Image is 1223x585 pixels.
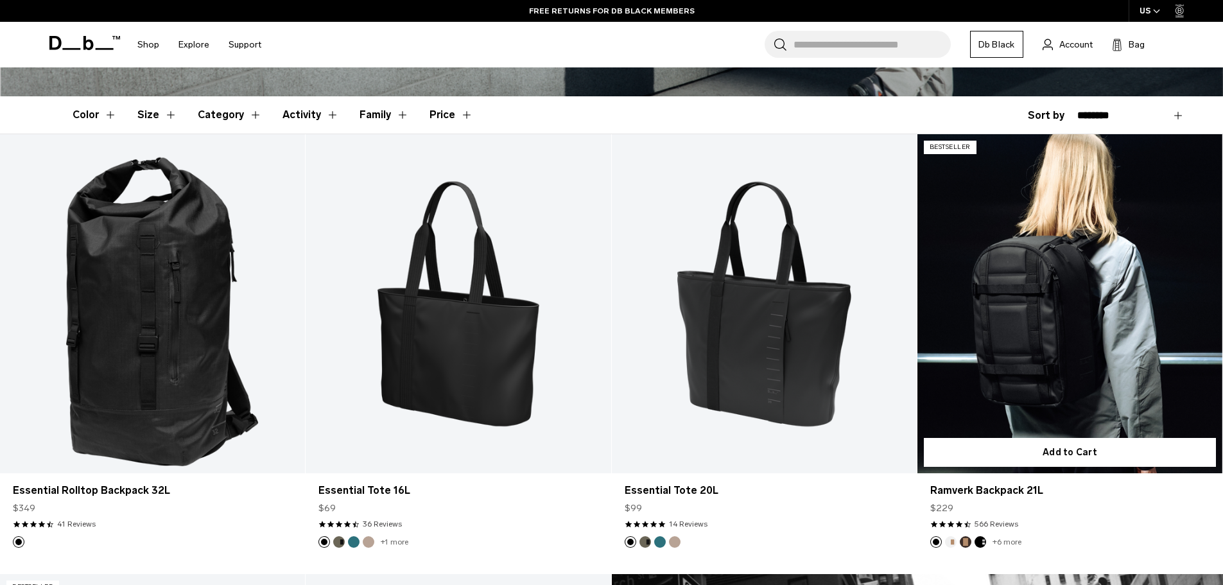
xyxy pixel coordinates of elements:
[930,483,1210,498] a: Ramverk Backpack 21L
[318,536,330,548] button: Black Out
[333,536,345,548] button: Forest Green
[970,31,1023,58] a: Db Black
[529,5,695,17] a: FREE RETURNS FOR DB BLACK MEMBERS
[612,134,917,473] a: Essential Tote 20L
[178,22,209,67] a: Explore
[306,134,611,473] a: Essential Tote 16L
[363,536,374,548] button: Fogbow Beige
[57,518,96,530] a: 41 reviews
[318,502,336,515] span: $69
[13,536,24,548] button: Black Out
[13,502,35,515] span: $349
[639,536,651,548] button: Forest Green
[1112,37,1145,52] button: Bag
[13,483,292,498] a: Essential Rolltop Backpack 32L
[930,536,942,548] button: Black Out
[625,536,636,548] button: Black Out
[229,22,261,67] a: Support
[128,22,271,67] nav: Main Navigation
[73,96,117,134] button: Toggle Filter
[429,96,473,134] button: Toggle Price
[1043,37,1093,52] a: Account
[625,483,904,498] a: Essential Tote 20L
[993,537,1021,546] a: +6 more
[1059,38,1093,51] span: Account
[654,536,666,548] button: Midnight Teal
[975,518,1018,530] a: 566 reviews
[137,96,177,134] button: Toggle Filter
[137,22,159,67] a: Shop
[669,536,681,548] button: Fogbow Beige
[625,502,642,515] span: $99
[381,537,408,546] a: +1 more
[198,96,262,134] button: Toggle Filter
[924,438,1216,467] button: Add to Cart
[945,536,957,548] button: Oatmilk
[960,536,971,548] button: Espresso
[363,518,402,530] a: 36 reviews
[348,536,360,548] button: Midnight Teal
[930,502,953,515] span: $229
[318,483,598,498] a: Essential Tote 16L
[669,518,707,530] a: 14 reviews
[282,96,339,134] button: Toggle Filter
[1129,38,1145,51] span: Bag
[975,536,986,548] button: Charcoal Grey
[360,96,409,134] button: Toggle Filter
[917,134,1222,473] a: Ramverk Backpack 21L
[924,141,976,154] p: Bestseller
